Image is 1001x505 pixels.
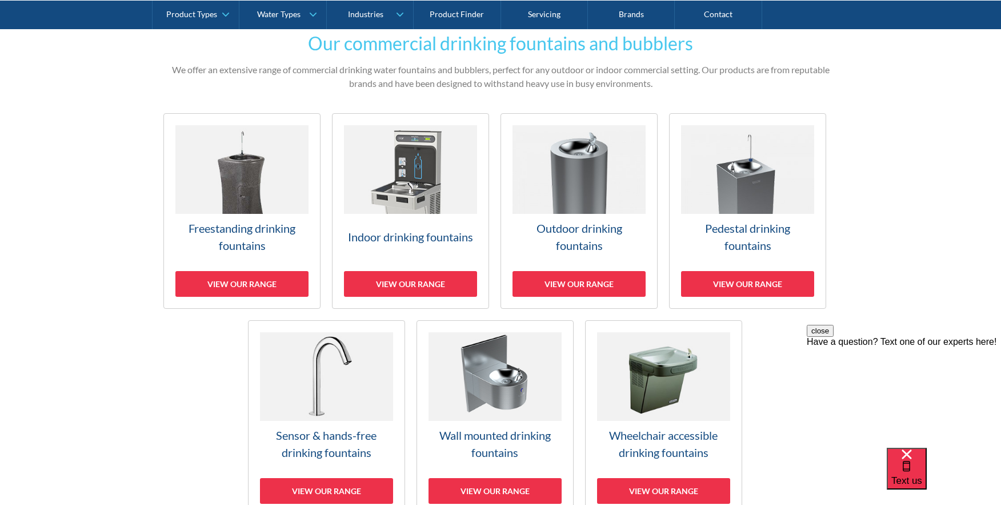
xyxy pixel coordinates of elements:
[348,9,383,19] div: Industries
[807,325,1001,462] iframe: podium webchat widget prompt
[260,427,393,461] h3: Sensor & hands-free drinking fountains
[597,478,730,504] div: View our range
[512,271,646,297] div: View our range
[260,478,393,504] div: View our range
[332,113,489,309] a: Indoor drinking fountainsView our range
[501,113,658,309] a: Outdoor drinking fountainsView our range
[597,427,730,461] h3: Wheelchair accessible drinking fountains
[257,9,301,19] div: Water Types
[163,30,838,57] h2: Our commercial drinking fountains and bubblers
[175,220,309,254] h3: Freestanding drinking fountains
[163,63,838,90] p: We offer an extensive range of commercial drinking water fountains and bubblers, perfect for any ...
[175,271,309,297] div: View our range
[163,113,321,309] a: Freestanding drinking fountainsView our range
[681,271,814,297] div: View our range
[512,220,646,254] h3: Outdoor drinking fountains
[166,9,217,19] div: Product Types
[429,478,562,504] div: View our range
[669,113,826,309] a: Pedestal drinking fountainsView our range
[344,271,477,297] div: View our range
[887,448,1001,505] iframe: podium webchat widget bubble
[429,427,562,461] h3: Wall mounted drinking fountains
[344,228,477,245] h3: Indoor drinking fountains
[681,220,814,254] h3: Pedestal drinking fountains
